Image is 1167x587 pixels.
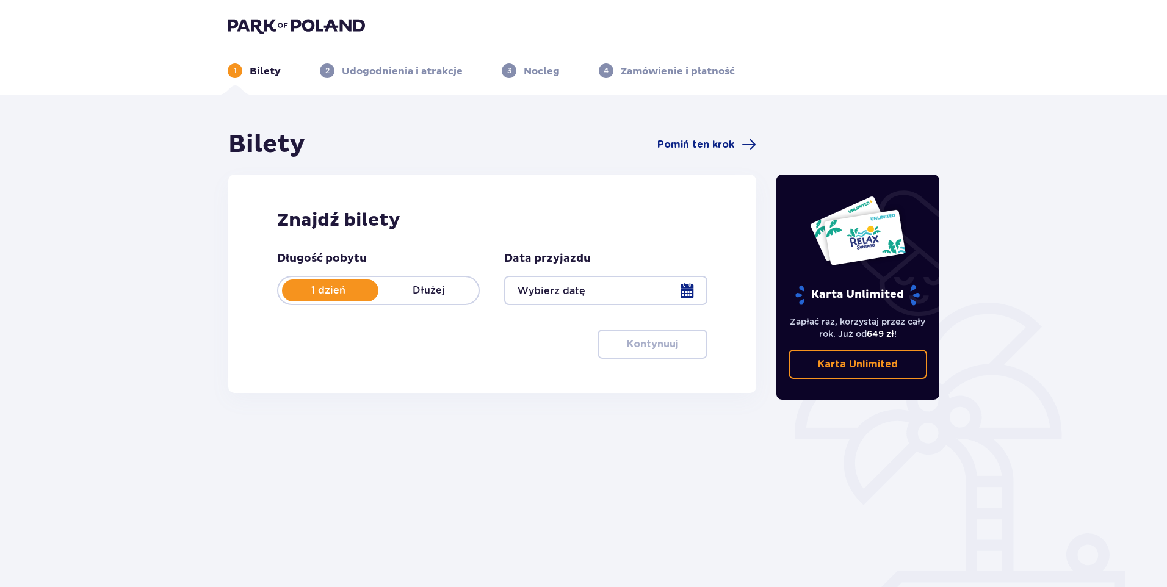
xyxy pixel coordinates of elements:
span: Pomiń ten krok [657,138,734,151]
img: Park of Poland logo [228,17,365,34]
p: Zamówienie i płatność [621,65,735,78]
p: Karta Unlimited [818,358,898,371]
h1: Bilety [228,129,305,160]
div: 4Zamówienie i płatność [599,63,735,78]
span: 649 zł [867,329,894,339]
button: Kontynuuj [598,330,707,359]
p: 2 [325,65,330,76]
p: Data przyjazdu [504,251,591,266]
div: 2Udogodnienia i atrakcje [320,63,463,78]
p: Bilety [250,65,281,78]
p: Zapłać raz, korzystaj przez cały rok. Już od ! [789,315,928,340]
p: 1 [234,65,237,76]
a: Karta Unlimited [789,350,928,379]
p: Udogodnienia i atrakcje [342,65,463,78]
p: 1 dzień [278,284,378,297]
p: 4 [604,65,609,76]
p: Nocleg [524,65,560,78]
a: Pomiń ten krok [657,137,756,152]
p: Karta Unlimited [794,284,921,306]
p: Dłużej [378,284,479,297]
p: 3 [507,65,511,76]
p: Długość pobytu [277,251,367,266]
div: 3Nocleg [502,63,560,78]
h2: Znajdź bilety [277,209,707,232]
div: 1Bilety [228,63,281,78]
img: Dwie karty całoroczne do Suntago z napisem 'UNLIMITED RELAX', na białym tle z tropikalnymi liśćmi... [809,195,906,266]
p: Kontynuuj [627,337,678,351]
